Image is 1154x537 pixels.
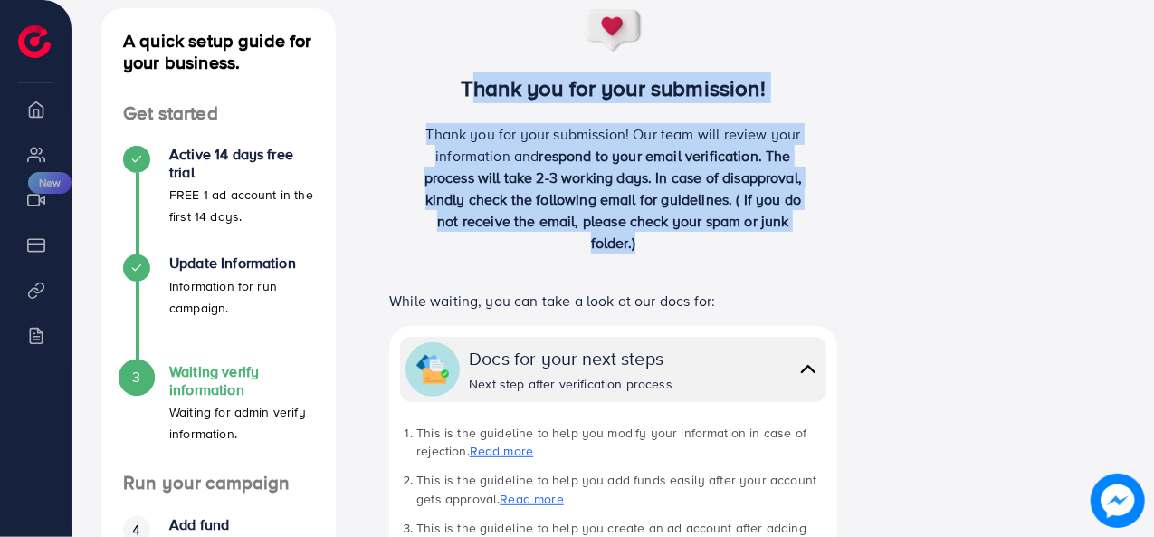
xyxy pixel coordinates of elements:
h4: Active 14 days free trial [169,146,314,180]
div: Next step after verification process [469,375,672,393]
h4: A quick setup guide for your business. [101,30,336,73]
span: 3 [132,367,140,388]
img: logo [18,25,51,58]
a: Read more [500,490,563,508]
li: Active 14 days free trial [101,146,336,254]
img: collapse [416,353,449,386]
div: Docs for your next steps [469,345,672,371]
p: While waiting, you can take a look at our docs for: [389,290,837,312]
h3: Thank you for your submission! [365,75,863,101]
h4: Get started [101,102,336,125]
a: Read more [470,442,533,460]
img: success [584,8,644,53]
li: This is the guideline to help you add funds easily after your account gets approval. [416,471,826,508]
img: image [1091,474,1145,528]
p: Waiting for admin verify information. [169,401,314,445]
h4: Add fund [169,516,314,533]
li: This is the guideline to help you modify your information in case of rejection. [416,424,826,461]
p: Information for run campaign. [169,275,314,319]
p: FREE 1 ad account in the first 14 days. [169,184,314,227]
li: Waiting verify information [101,363,336,472]
p: Thank you for your submission! Our team will review your information and [415,123,813,254]
span: respond to your email verification. The process will take 2-3 working days. In case of disapprova... [424,146,802,253]
h4: Waiting verify information [169,363,314,398]
h4: Run your campaign [101,472,336,494]
img: collapse [796,356,821,382]
li: Update Information [101,254,336,363]
h4: Update Information [169,254,314,272]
